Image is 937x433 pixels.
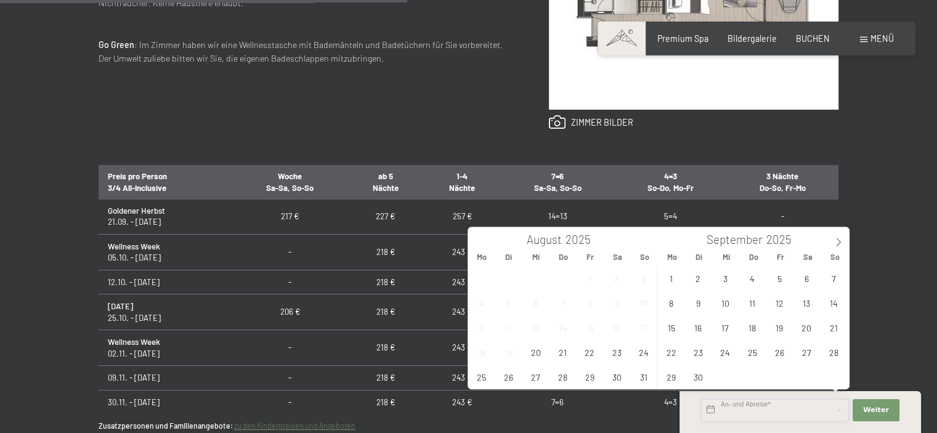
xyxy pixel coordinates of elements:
[99,270,233,294] td: 12.10. - [DATE]
[577,253,604,261] span: Fr
[726,198,838,234] td: -
[347,366,424,390] td: 218 €
[870,33,894,44] span: Menü
[522,253,550,261] span: Mi
[469,291,493,315] span: August 4, 2025
[99,164,233,200] th: Preis pro Person 3/4 All-Inclusive
[686,365,710,389] span: September 30, 2025
[500,390,614,414] td: 7=6
[524,291,548,315] span: August 6, 2025
[794,253,821,261] span: Sa
[233,366,347,390] td: -
[469,340,493,364] span: August 18, 2025
[233,164,347,200] th: Woche Sa-Sa, So-So
[863,405,889,415] span: Weiter
[424,294,501,330] td: 243 €
[713,266,737,290] span: September 3, 2025
[632,266,656,290] span: August 3, 2025
[469,365,493,389] span: August 25, 2025
[605,315,629,339] span: August 16, 2025
[99,390,233,414] td: 30.11. - [DATE]
[657,33,708,44] a: Premium Spa
[740,340,765,364] span: September 25, 2025
[796,33,830,44] span: BUCHEN
[578,266,602,290] span: August 1, 2025
[99,366,233,390] td: 09.11. - [DATE]
[615,390,727,414] td: 4=3
[659,291,683,315] span: September 8, 2025
[424,270,501,294] td: 243 €
[108,301,133,311] strong: [DATE]
[605,340,629,364] span: August 23, 2025
[562,232,602,246] input: Year
[497,340,521,364] span: August 19, 2025
[424,234,501,270] td: 243 €
[713,291,737,315] span: September 10, 2025
[686,315,710,339] span: September 16, 2025
[578,315,602,339] span: August 15, 2025
[768,340,792,364] span: September 26, 2025
[500,198,614,234] td: 14=13
[707,234,763,246] span: September
[497,365,521,389] span: August 26, 2025
[795,340,819,364] span: September 27, 2025
[234,421,355,430] a: zu den Kinderpreisen und Angeboten
[469,315,493,339] span: August 11, 2025
[740,253,767,261] span: Do
[821,253,848,261] span: So
[99,39,134,50] strong: Go Green
[99,330,233,366] td: 02.11. - [DATE]
[347,234,424,270] td: 218 €
[659,315,683,339] span: September 15, 2025
[768,291,792,315] span: September 12, 2025
[347,330,424,366] td: 218 €
[551,365,575,389] span: August 28, 2025
[550,253,577,261] span: Do
[767,253,794,261] span: Fr
[632,315,656,339] span: August 17, 2025
[686,253,713,261] span: Di
[468,253,495,261] span: Mo
[632,291,656,315] span: August 10, 2025
[740,266,765,290] span: September 4, 2025
[347,270,424,294] td: 218 €
[524,315,548,339] span: August 13, 2025
[605,266,629,290] span: August 2, 2025
[659,266,683,290] span: September 1, 2025
[795,315,819,339] span: September 20, 2025
[99,421,233,430] strong: Zusatzpersonen und Familienangebote:
[497,315,521,339] span: August 12, 2025
[578,340,602,364] span: August 22, 2025
[659,365,683,389] span: September 29, 2025
[233,330,347,366] td: -
[500,164,614,200] th: 7=6 Sa-Sa, So-So
[347,390,424,414] td: 218 €
[686,291,710,315] span: September 9, 2025
[726,164,838,200] th: 3 Nächte Do-So, Fr-Mo
[795,266,819,290] span: September 6, 2025
[578,365,602,389] span: August 29, 2025
[822,315,846,339] span: September 21, 2025
[99,234,233,270] td: 05.10. - [DATE]
[686,266,710,290] span: September 2, 2025
[578,291,602,315] span: August 8, 2025
[108,337,160,347] strong: Wellness Week
[233,270,347,294] td: -
[615,164,727,200] th: 4=3 So-Do, Mo-Fr
[768,266,792,290] span: September 5, 2025
[233,234,347,270] td: -
[233,390,347,414] td: -
[424,366,501,390] td: 243 €
[99,294,233,330] td: 25.10. - [DATE]
[424,164,501,200] th: 1-4 Nächte
[768,315,792,339] span: September 19, 2025
[631,253,658,261] span: So
[728,33,777,44] span: Bildergalerie
[495,253,522,261] span: Di
[99,38,506,66] p: : Im Zimmer haben wir eine Wellnesstasche mit Bademänteln und Badetüchern für Sie vorbereitet. De...
[524,365,548,389] span: August 27, 2025
[424,390,501,414] td: 243 €
[551,291,575,315] span: August 7, 2025
[424,198,501,234] td: 257 €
